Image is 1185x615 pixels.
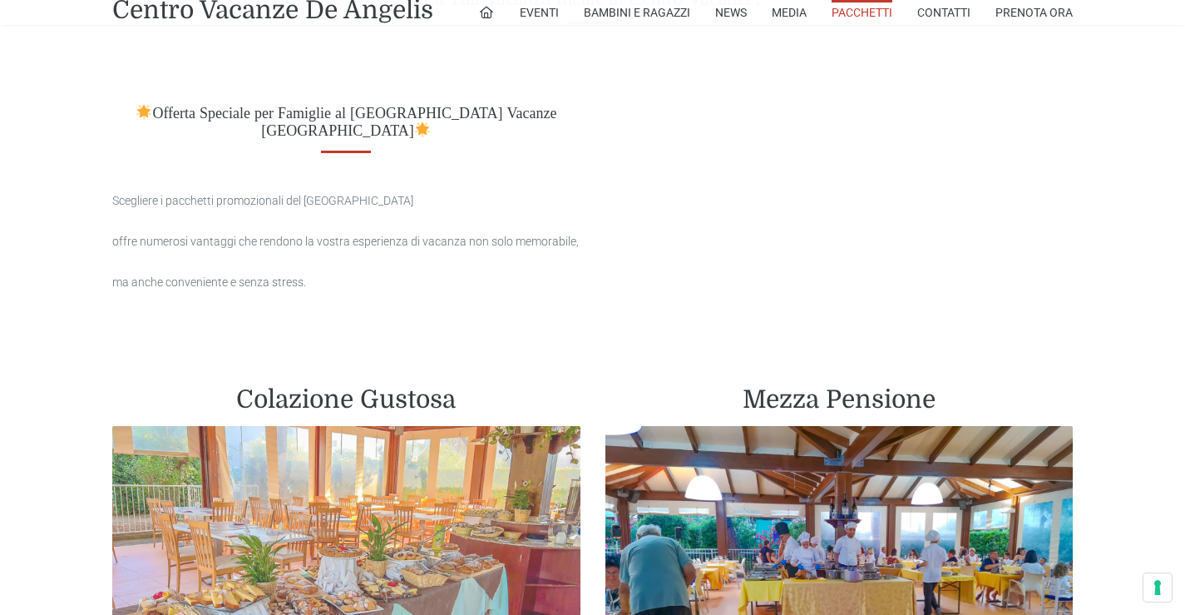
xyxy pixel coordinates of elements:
[112,384,580,414] h2: Colazione Gustosa
[136,105,151,120] img: 🌟
[112,274,580,291] p: ma anche conveniente e senza stress.
[605,384,1074,414] h2: Mezza Pensione
[112,192,580,210] p: Scegliere i pacchetti promozionali del [GEOGRAPHIC_DATA]
[415,122,430,137] img: 🌟
[112,233,580,250] p: offre numerosi vantaggi che rendono la vostra esperienza di vacanza non solo memorabile,
[112,105,580,141] h4: Offerta Speciale per Famiglie al [GEOGRAPHIC_DATA] Vacanze [GEOGRAPHIC_DATA]
[1143,573,1172,602] button: Le tue preferenze relative al consenso per le tecnologie di tracciamento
